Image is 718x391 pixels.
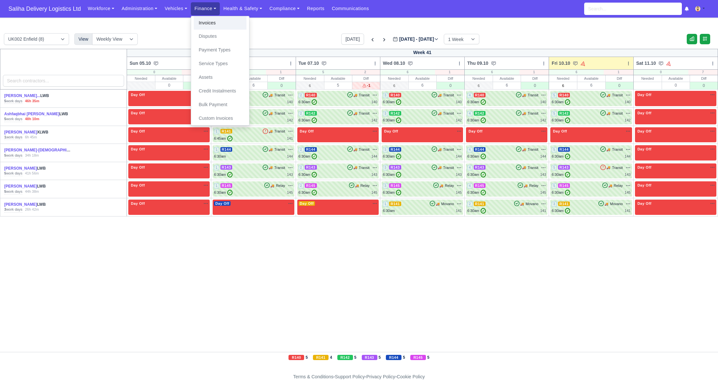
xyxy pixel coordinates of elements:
[182,70,211,75] div: 7
[552,99,570,105] div: 6:30am
[397,374,425,379] a: Cookie Policy
[4,147,72,153] div: LWB
[359,147,370,152] span: Transit
[456,190,462,195] div: 145
[465,75,493,82] div: Needed
[214,154,226,159] div: 6:30am
[312,190,317,195] span: ✓
[552,183,557,189] span: 5
[549,70,604,75] div: 6
[328,2,373,15] a: Communications
[299,154,317,159] div: 6:30am
[270,183,274,188] span: 🚚
[4,171,6,175] strong: 5
[474,111,486,116] span: R142
[353,165,357,170] span: 🚚
[220,147,232,152] span: R144
[540,154,546,159] div: 144
[4,202,37,207] a: [PERSON_NAME]
[481,154,486,159] span: ✓
[467,93,472,98] span: 4
[522,147,526,152] span: 🚚
[636,111,653,115] span: Day Off
[220,183,232,188] span: R145
[474,93,486,97] span: R140
[389,147,401,152] span: R144
[606,165,610,170] span: 🚚
[155,82,183,89] div: 0
[662,82,690,89] div: 0
[393,35,439,43] label: [DATE] - [DATE]
[371,99,377,105] div: 140
[194,30,246,43] a: Disputes
[220,129,232,133] span: R141
[4,153,6,157] strong: 5
[4,148,86,152] a: [PERSON_NAME]-[DEMOGRAPHIC_DATA]...
[443,165,454,171] span: Transit
[274,92,285,98] span: Transit
[481,99,486,105] span: ✓
[396,99,401,105] span: ✓
[634,70,688,75] div: 0
[25,153,39,158] div: 34h 18m
[383,118,401,123] div: 6:30am
[130,183,146,188] span: Day Off
[521,82,549,89] div: 0
[25,135,37,140] div: 6h 45m
[4,184,72,189] div: LWB
[577,82,605,89] div: 6
[552,111,557,116] span: 5
[155,75,183,82] div: Available
[299,93,304,98] span: 2
[25,171,39,176] div: 41h 56m
[383,190,401,195] div: 6:30am
[194,84,246,98] a: Credit Instalments
[299,165,304,170] span: 2
[312,99,317,105] span: ✓
[194,16,246,30] a: Invoices
[227,172,232,177] span: ✓
[287,172,293,177] div: 143
[305,183,317,188] span: R145
[467,111,472,116] span: 4
[625,118,630,123] div: 142
[467,172,486,177] div: 6:30am
[4,130,37,134] a: [PERSON_NAME]
[194,112,246,125] a: Custom Invoices
[127,70,182,75] div: 0
[438,111,442,116] span: 🚚
[299,147,304,152] span: 2
[396,154,401,159] span: ✓
[606,147,610,152] span: 🚚
[4,99,6,103] strong: 5
[467,99,486,105] div: 6:30am
[456,118,462,123] div: 142
[274,165,285,171] span: Transit
[191,2,220,15] a: Finance
[565,154,570,159] span: ✓
[4,166,37,171] a: [PERSON_NAME]
[287,99,293,105] div: 140
[690,82,718,89] div: 0
[389,93,401,97] span: R140
[268,75,295,82] div: Diff
[584,3,682,15] input: Search...
[690,75,718,82] div: Diff
[74,33,92,45] div: View
[522,93,526,98] span: 🚚
[84,2,118,15] a: Workforce
[299,111,304,116] span: 2
[299,129,315,133] span: Day Off
[227,190,232,195] span: ✓
[606,75,633,82] div: Diff
[352,75,380,82] div: Diff
[324,75,352,82] div: Available
[227,136,232,141] span: ✓
[299,183,304,189] span: 2
[552,93,557,98] span: 5
[456,172,462,177] div: 143
[441,201,454,207] span: Movano
[299,118,317,123] div: 6:30am
[359,165,370,171] span: Transit
[269,129,273,134] span: 🚚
